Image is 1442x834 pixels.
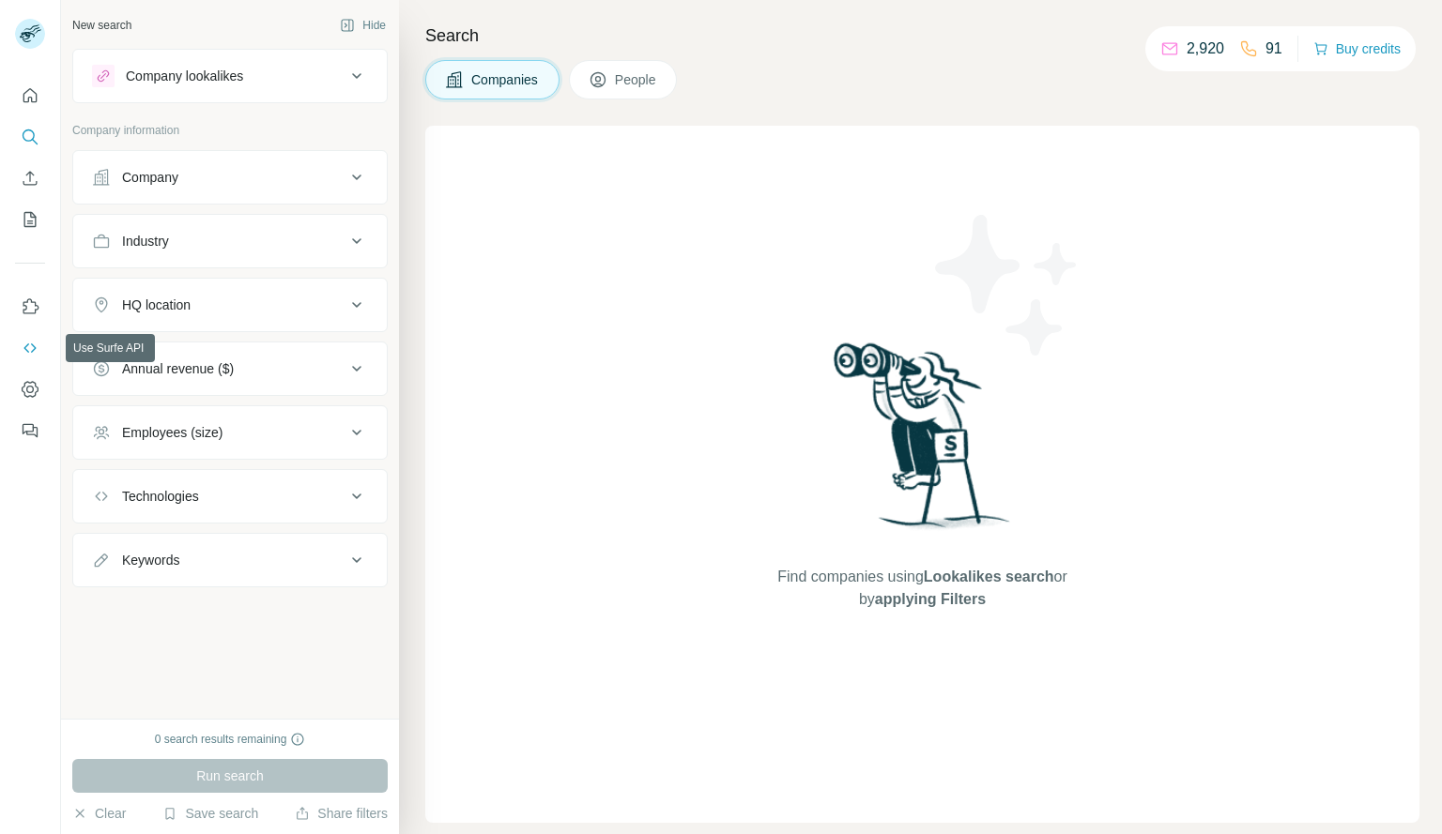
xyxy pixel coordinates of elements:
[122,168,178,187] div: Company
[73,155,387,200] button: Company
[122,423,222,442] div: Employees (size)
[15,203,45,236] button: My lists
[73,410,387,455] button: Employees (size)
[15,79,45,113] button: Quick start
[15,120,45,154] button: Search
[15,161,45,195] button: Enrich CSV
[73,474,387,519] button: Technologies
[155,731,306,748] div: 0 search results remaining
[924,569,1054,584] span: Lookalikes search
[615,70,658,89] span: People
[471,70,540,89] span: Companies
[122,296,191,314] div: HQ location
[73,219,387,264] button: Industry
[73,53,387,99] button: Company lookalikes
[15,290,45,324] button: Use Surfe on LinkedIn
[73,346,387,391] button: Annual revenue ($)
[1187,38,1224,60] p: 2,920
[162,804,258,823] button: Save search
[923,201,1092,370] img: Surfe Illustration - Stars
[875,591,986,607] span: applying Filters
[1266,38,1282,60] p: 91
[72,122,388,139] p: Company information
[15,414,45,447] button: Feedback
[772,566,1072,611] span: Find companies using or by
[73,282,387,327] button: HQ location
[122,487,199,506] div: Technologies
[825,338,1020,547] img: Surfe Illustration - Woman searching with binoculars
[122,551,179,569] div: Keywords
[72,17,131,34] div: New search
[122,359,234,378] div: Annual revenue ($)
[15,331,45,365] button: Use Surfe API
[122,232,169,250] div: Industry
[1313,36,1401,62] button: Buy credits
[126,67,243,85] div: Company lookalikes
[73,538,387,583] button: Keywords
[425,23,1419,49] h4: Search
[327,11,399,39] button: Hide
[15,372,45,406] button: Dashboard
[295,804,388,823] button: Share filters
[72,804,126,823] button: Clear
